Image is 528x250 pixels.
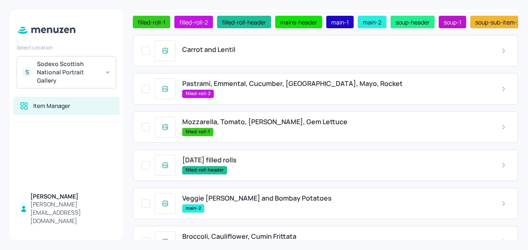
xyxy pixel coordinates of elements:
span: filled-roll-header [219,18,269,27]
div: main-1 [326,16,354,28]
div: Select Location [17,44,116,51]
div: [PERSON_NAME] [30,192,113,201]
span: main-2 [182,205,204,212]
span: [DATE] filled rolls [182,156,237,164]
span: mains-header [277,18,320,27]
span: filled-roll-1 [134,18,169,27]
span: main-1 [328,18,352,27]
span: Broccoli, Cauliflower, Cumin Frittata [182,233,296,240]
div: main-2 [358,16,386,28]
span: soup-1 [440,18,464,27]
span: Carrot and Lentil [182,46,235,54]
span: Mozzarella, Tomato, [PERSON_NAME], Gem Lettuce [182,118,347,126]
div: filled-roll-1 [133,16,170,28]
span: main-2 [359,18,385,27]
div: Item Manager [33,102,70,110]
span: filled-roll-2 [176,18,211,27]
div: soup-sub-item-2 [470,16,526,28]
span: Veggie [PERSON_NAME] and Bombay Potatoes [182,194,332,202]
div: Sodexo Scottish National Portrait Gallery [37,60,100,85]
span: Pastrami, Emmental, Cucumber, [GEOGRAPHIC_DATA], Mayo, Rocket [182,80,403,88]
span: soup-header [392,18,433,27]
div: soup-header [391,16,435,28]
span: filled-roll-1 [182,128,213,135]
span: filled-roll-header [182,167,227,174]
div: [PERSON_NAME][EMAIL_ADDRESS][DOMAIN_NAME] [30,200,113,225]
div: filled-roll-2 [174,16,213,28]
div: filled-roll-header [217,16,271,28]
span: soup-sub-item-2 [472,18,524,27]
div: S [22,67,32,77]
div: mains-header [275,16,322,28]
div: soup-1 [439,16,466,28]
span: filled-roll-2 [182,90,214,97]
